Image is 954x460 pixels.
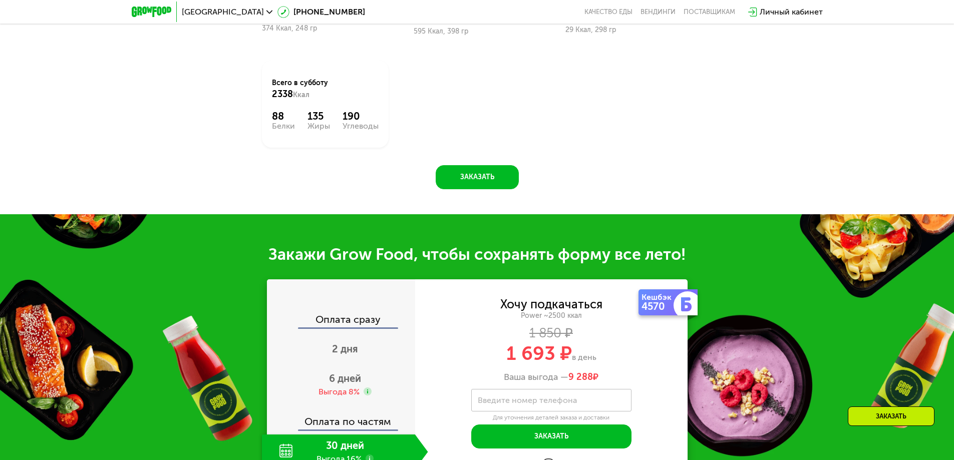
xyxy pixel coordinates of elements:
[471,424,631,448] button: Заказать
[329,372,361,384] span: 6 дней
[684,8,735,16] div: поставщикам
[642,293,676,301] div: Кешбэк
[319,386,360,397] div: Выгода 8%
[332,343,358,355] span: 2 дня
[272,122,295,130] div: Белки
[565,26,692,34] div: 29 Ккал, 298 гр
[268,406,415,429] div: Оплата по частям
[506,342,572,365] span: 1 693 ₽
[415,311,688,320] div: Power ~2500 ккал
[642,301,676,311] div: 4570
[182,8,264,16] span: [GEOGRAPHIC_DATA]
[436,165,519,189] button: Заказать
[414,28,540,36] div: 595 Ккал, 398 гр
[343,122,379,130] div: Углеводы
[415,328,688,339] div: 1 850 ₽
[568,371,593,382] span: 9 288
[568,372,598,383] span: ₽
[293,91,309,99] span: Ккал
[641,8,676,16] a: Вендинги
[572,352,596,362] span: в день
[272,89,293,100] span: 2338
[277,6,365,18] a: [PHONE_NUMBER]
[343,110,379,122] div: 190
[478,397,577,403] label: Введите номер телефона
[272,110,295,122] div: 88
[307,122,330,130] div: Жиры
[262,25,389,33] div: 374 Ккал, 248 гр
[415,372,688,383] div: Ваша выгода —
[500,299,602,310] div: Хочу подкачаться
[584,8,632,16] a: Качество еды
[471,414,631,422] div: Для уточнения деталей заказа и доставки
[307,110,330,122] div: 135
[848,406,934,426] div: Заказать
[272,78,379,100] div: Всего в субботу
[760,6,823,18] div: Личный кабинет
[268,314,415,327] div: Оплата сразу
